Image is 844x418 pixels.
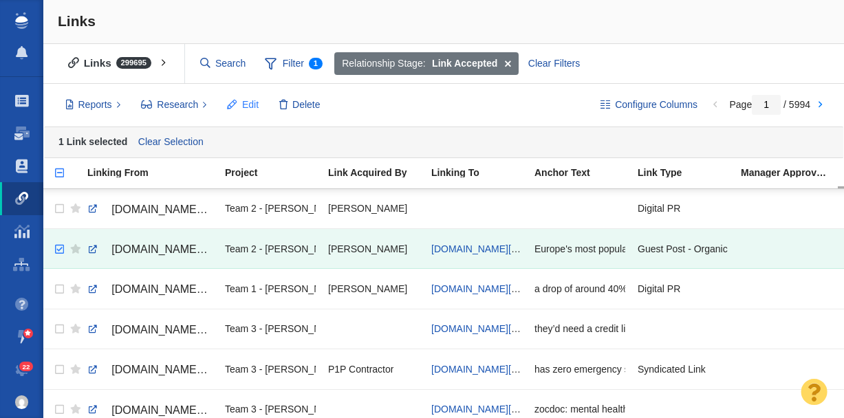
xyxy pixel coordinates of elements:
a: [DOMAIN_NAME][URL][DEMOGRAPHIC_DATA] [431,404,640,415]
td: Digital PR [631,189,735,229]
strong: 1 Link selected [58,135,127,146]
span: [PERSON_NAME] [328,243,407,255]
button: Delete [272,93,328,117]
td: P1P Contractor [322,349,425,389]
span: [DOMAIN_NAME][URL] [111,203,228,215]
button: Configure Columns [593,93,706,117]
a: Clear Selection [135,132,206,153]
img: buzzstream_logo_iconsimple.png [15,12,28,29]
div: Team 2 - [PERSON_NAME] | [PERSON_NAME] | [PERSON_NAME]\JayWay Travel [225,234,316,263]
button: Research [133,93,215,117]
td: Guest Post - Organic [631,229,735,269]
a: Anchor Text [534,168,636,179]
span: Edit [242,98,259,112]
div: Anchor Text [534,168,636,177]
td: Lindsay Schoepf [322,229,425,269]
div: Team 3 - [PERSON_NAME] | Summer | [PERSON_NAME]\Credit One Bank\Credit One Bank | Digital PR | Ra... [225,354,316,384]
span: Research [157,98,198,112]
div: Clear Filters [520,52,587,76]
div: Team 2 - [PERSON_NAME] | [PERSON_NAME] | [PERSON_NAME]\Team Software\Team Software - Digital PR -... [225,194,316,223]
button: Reports [58,93,129,117]
a: [DOMAIN_NAME][URL] [431,283,533,294]
div: Europe's most popular destinations [534,234,625,263]
div: Linking To [431,168,533,177]
a: Link Acquired By [328,168,430,179]
strong: Link Accepted [432,56,497,71]
td: Digital PR [631,269,735,309]
span: Digital PR [638,283,680,295]
div: Team 3 - [PERSON_NAME] | Summer | [PERSON_NAME]\Credit One Bank\Credit One Bank | Digital PR | Ra... [225,314,316,344]
input: Search [195,52,252,76]
div: a drop of around 40% since [DATE] [534,274,625,303]
div: has zero emergency savings [534,354,625,384]
a: [DOMAIN_NAME][URL] [431,243,533,254]
a: Link Type [638,168,739,179]
span: [PERSON_NAME] [328,283,407,295]
div: Manager Approved Link? [741,168,843,177]
span: Links [58,13,96,29]
span: Filter [257,51,330,77]
div: Link Type [638,168,739,177]
button: Edit [219,93,266,117]
a: [DOMAIN_NAME][URL] [87,198,213,221]
td: Syndicated Link [631,349,735,389]
a: [DOMAIN_NAME][URL] [87,238,213,261]
td: Devin Boudreaux [322,269,425,309]
span: P1P Contractor [328,363,393,375]
div: Linking From [87,168,224,177]
a: [DOMAIN_NAME][URL] [87,278,213,301]
span: [DOMAIN_NAME][URL] [111,404,228,416]
img: 4d4450a2c5952a6e56f006464818e682 [15,395,29,409]
span: [DOMAIN_NAME][URL] [111,324,228,335]
span: Reports [78,98,112,112]
span: Delete [292,98,320,112]
span: [PERSON_NAME] [328,202,407,214]
span: [DOMAIN_NAME][URL] [111,243,228,255]
span: Guest Post - Organic [638,243,728,255]
div: Link Acquired By [328,168,430,177]
span: Configure Columns [615,98,697,112]
a: [DOMAIN_NAME][URL] [87,358,213,382]
span: [DOMAIN_NAME][URL] [111,364,228,375]
span: [DOMAIN_NAME][URL] [111,283,228,295]
span: Page / 5994 [729,99,810,110]
span: Digital PR [638,202,680,214]
td: Jim Miller [322,189,425,229]
a: [DOMAIN_NAME][URL] [431,323,533,334]
a: Linking From [87,168,224,179]
a: [DOMAIN_NAME][URL] [431,364,533,375]
div: they’d need a credit limit increase [534,314,625,344]
a: Linking To [431,168,533,179]
div: Team 1 - [PERSON_NAME] | [PERSON_NAME] | [PERSON_NAME]\Octane Seating\Octane Seating - Digital PR... [225,274,316,303]
span: 22 [19,362,34,372]
a: [DOMAIN_NAME][URL] [87,318,213,342]
div: Project [225,168,327,177]
span: Syndicated Link [638,363,706,375]
a: Manager Approved Link? [741,168,843,179]
span: Relationship Stage: [342,56,425,71]
span: 1 [309,58,323,69]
